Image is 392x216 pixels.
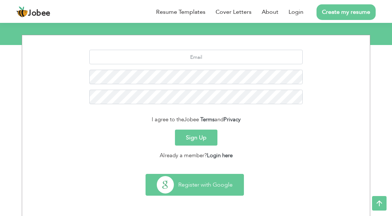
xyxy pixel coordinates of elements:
[184,116,199,123] span: Jobee
[200,116,215,123] a: Terms
[16,6,28,18] img: jobee.io
[16,6,50,18] a: Jobee
[89,50,303,64] input: Email
[28,9,50,17] span: Jobee
[262,8,278,16] a: About
[146,174,244,195] button: Register with Google
[175,130,217,146] button: Sign Up
[216,8,252,16] a: Cover Letters
[207,152,233,159] a: Login here
[28,151,364,160] div: Already a member?
[289,8,303,16] a: Login
[156,8,205,16] a: Resume Templates
[28,115,364,124] div: I agree to the and
[224,116,241,123] a: Privacy
[317,4,376,20] a: Create my resume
